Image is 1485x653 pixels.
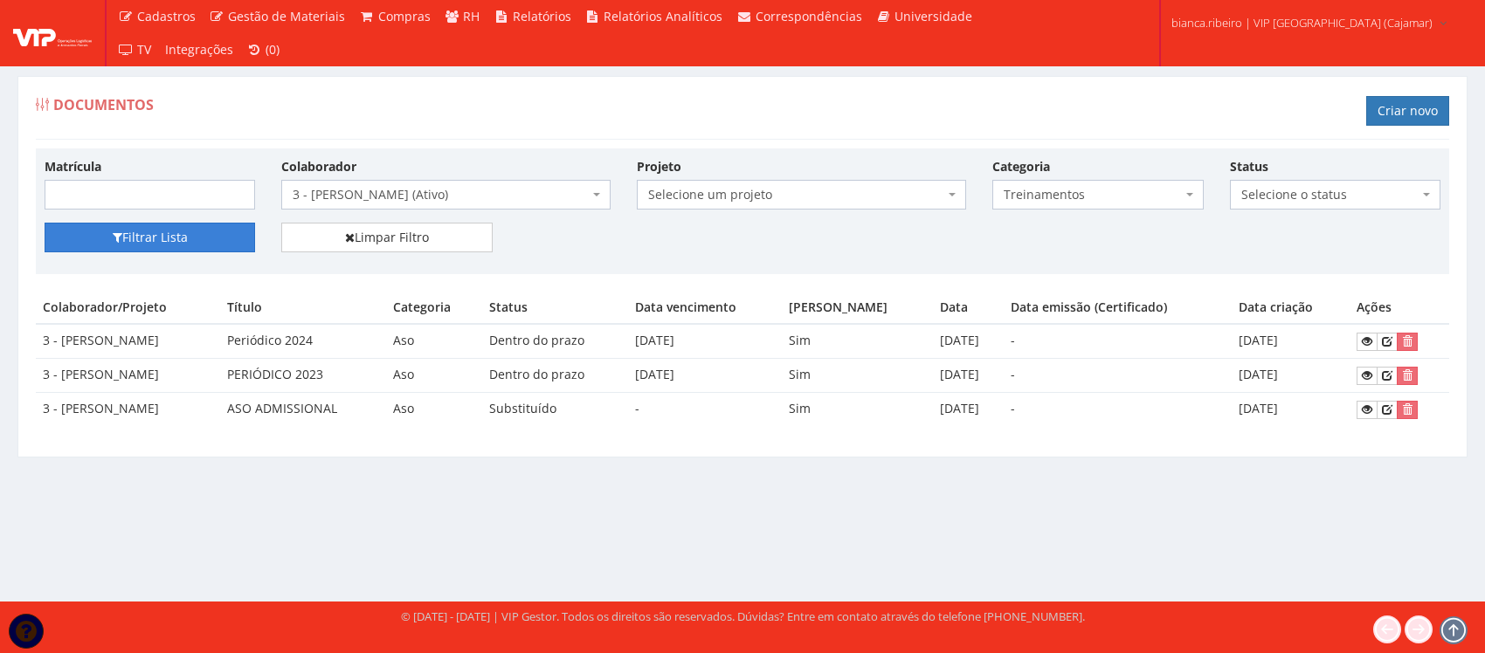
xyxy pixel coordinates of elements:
[220,393,386,426] td: ASO ADMISSIONAL
[756,8,862,24] span: Correspondências
[513,8,571,24] span: Relatórios
[992,180,1203,210] span: Treinamentos
[386,359,482,393] td: Aso
[36,324,220,358] td: 3 - [PERSON_NAME]
[13,20,92,46] img: logo
[1350,292,1449,324] th: Ações
[1004,359,1232,393] td: -
[386,324,482,358] td: Aso
[1230,158,1268,175] label: Status
[933,324,1005,358] td: [DATE]
[1171,14,1433,31] span: bianca.ribeiro | VIP [GEOGRAPHIC_DATA] (Cajamar)
[1232,359,1350,393] td: [DATE]
[628,324,783,358] td: [DATE]
[992,158,1050,175] label: Categoria
[36,292,220,324] th: Colaborador/Projeto
[782,359,932,393] td: Sim
[637,180,966,210] span: Selecione um projeto
[1241,186,1419,203] span: Selecione o status
[45,223,255,252] button: Filtrar Lista
[933,393,1005,426] td: [DATE]
[281,158,356,175] label: Colaborador
[604,8,722,24] span: Relatórios Analíticos
[45,158,101,175] label: Matrícula
[482,324,628,358] td: Dentro do prazo
[228,8,345,24] span: Gestão de Materiais
[1232,324,1350,358] td: [DATE]
[1366,96,1449,126] a: Criar novo
[1232,292,1350,324] th: Data criação
[220,359,386,393] td: PERIÓDICO 2023
[1230,180,1440,210] span: Selecione o status
[36,393,220,426] td: 3 - [PERSON_NAME]
[293,186,589,203] span: 3 - HOZANA BARBOSA (Ativo)
[36,359,220,393] td: 3 - [PERSON_NAME]
[1004,292,1232,324] th: Data emissão (Certificado)
[1004,186,1181,203] span: Treinamentos
[378,8,431,24] span: Compras
[137,41,151,58] span: TV
[894,8,972,24] span: Universidade
[782,393,932,426] td: Sim
[386,292,482,324] th: Categoria
[482,292,628,324] th: Status
[281,180,611,210] span: 3 - HOZANA BARBOSA (Ativo)
[628,292,783,324] th: Data vencimento
[782,324,932,358] td: Sim
[1232,393,1350,426] td: [DATE]
[240,33,287,66] a: (0)
[281,223,492,252] a: Limpar Filtro
[1004,393,1232,426] td: -
[637,158,681,175] label: Projeto
[386,393,482,426] td: Aso
[482,393,628,426] td: Substituído
[220,292,386,324] th: Título
[933,292,1005,324] th: Data
[158,33,240,66] a: Integrações
[266,41,280,58] span: (0)
[165,41,233,58] span: Integrações
[220,324,386,358] td: Periódico 2024
[401,608,1085,625] div: © [DATE] - [DATE] | VIP Gestor. Todos os direitos são reservados. Dúvidas? Entre em contato atrav...
[53,95,154,114] span: Documentos
[1004,324,1232,358] td: -
[648,186,944,203] span: Selecione um projeto
[628,393,783,426] td: -
[933,359,1005,393] td: [DATE]
[111,33,158,66] a: TV
[628,359,783,393] td: [DATE]
[137,8,196,24] span: Cadastros
[782,292,932,324] th: [PERSON_NAME]
[482,359,628,393] td: Dentro do prazo
[463,8,480,24] span: RH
